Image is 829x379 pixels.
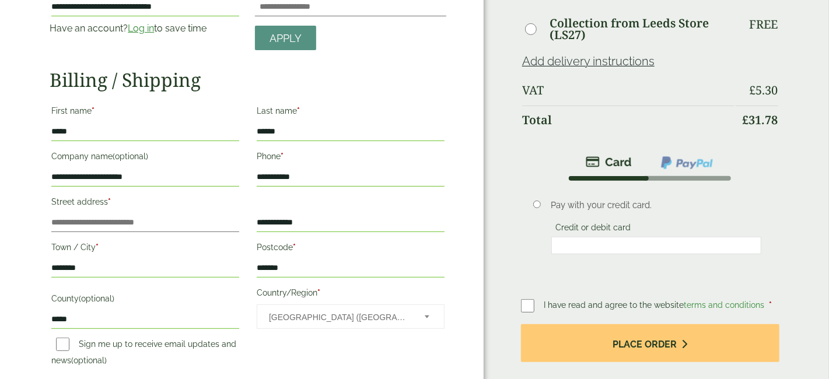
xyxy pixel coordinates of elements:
abbr: required [317,288,320,297]
th: Total [522,106,734,134]
abbr: required [297,106,300,115]
bdi: 5.30 [750,82,778,98]
abbr: required [769,300,772,310]
abbr: required [281,152,284,161]
label: Credit or debit card [551,223,636,236]
label: Sign me up to receive email updates and news [51,339,236,369]
p: Pay with your credit card. [551,199,762,212]
span: Apply [270,32,302,45]
label: Country/Region [257,285,445,304]
h2: Billing / Shipping [50,69,446,91]
span: (optional) [79,294,114,303]
abbr: required [92,106,95,115]
label: Collection from Leeds Store (LS27) [550,17,734,41]
span: (optional) [113,152,148,161]
label: Last name [257,103,445,122]
bdi: 31.78 [743,112,778,128]
span: I have read and agree to the website [544,300,767,310]
label: Town / City [51,239,239,259]
label: County [51,290,239,310]
iframe: Secure card payment input frame [555,240,758,251]
a: Log in [128,23,154,34]
img: ppcp-gateway.png [660,155,714,170]
label: Phone [257,148,445,168]
span: Country/Region [257,304,445,329]
input: Sign me up to receive email updates and news(optional) [56,338,69,351]
button: Place order [521,324,779,362]
abbr: required [293,243,296,252]
span: £ [750,82,756,98]
abbr: required [108,197,111,206]
span: United Kingdom (UK) [269,305,409,329]
th: VAT [522,76,734,104]
a: Add delivery instructions [522,54,655,68]
p: Free [750,17,778,31]
a: terms and conditions [684,300,764,310]
label: Street address [51,194,239,213]
p: Have an account? to save time [50,22,241,36]
img: stripe.png [586,155,632,169]
a: Apply [255,26,316,51]
span: £ [743,112,749,128]
span: (optional) [71,356,107,365]
label: Company name [51,148,239,168]
label: Postcode [257,239,445,259]
abbr: required [96,243,99,252]
label: First name [51,103,239,122]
